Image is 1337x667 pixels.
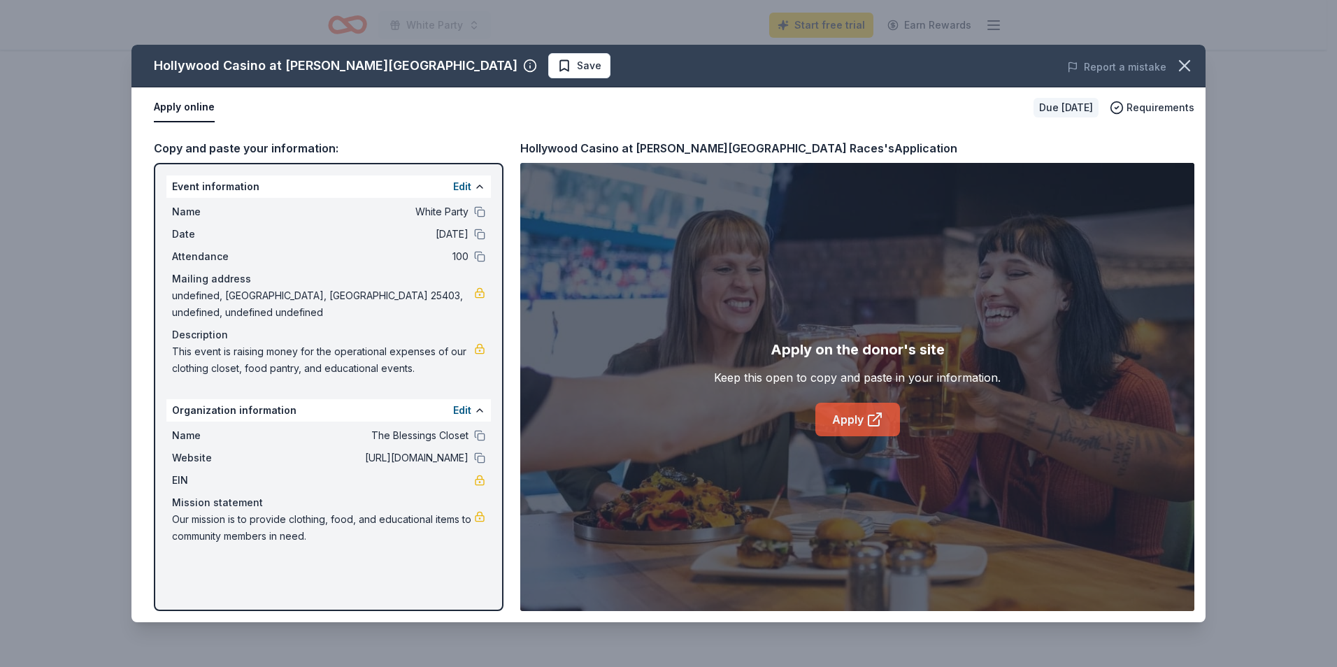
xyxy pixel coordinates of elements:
span: Website [172,450,266,466]
div: Mission statement [172,494,485,511]
span: Name [172,427,266,444]
button: Requirements [1110,99,1194,116]
div: Apply on the donor's site [771,338,945,361]
div: Description [172,327,485,343]
button: Edit [453,402,471,419]
div: Hollywood Casino at [PERSON_NAME][GEOGRAPHIC_DATA] Races's Application [520,139,957,157]
button: Apply online [154,93,215,122]
div: Keep this open to copy and paste in your information. [714,369,1001,386]
span: White Party [266,203,469,220]
span: [URL][DOMAIN_NAME] [266,450,469,466]
a: Apply [815,403,900,436]
span: Requirements [1127,99,1194,116]
button: Save [548,53,610,78]
span: Save [577,57,601,74]
div: Copy and paste your information: [154,139,503,157]
div: Event information [166,175,491,198]
div: Organization information [166,399,491,422]
span: 100 [266,248,469,265]
span: The Blessings Closet [266,427,469,444]
span: [DATE] [266,226,469,243]
div: Due [DATE] [1034,98,1099,117]
span: undefined, [GEOGRAPHIC_DATA], [GEOGRAPHIC_DATA] 25403, undefined, undefined undefined [172,287,474,321]
span: Our mission is to provide clothing, food, and educational items to community members in need. [172,511,474,545]
span: Date [172,226,266,243]
button: Report a mistake [1067,59,1166,76]
span: Name [172,203,266,220]
span: Attendance [172,248,266,265]
span: EIN [172,472,266,489]
div: Mailing address [172,271,485,287]
span: This event is raising money for the operational expenses of our clothing closet, food pantry, and... [172,343,474,377]
button: Edit [453,178,471,195]
div: Hollywood Casino at [PERSON_NAME][GEOGRAPHIC_DATA] [154,55,517,77]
